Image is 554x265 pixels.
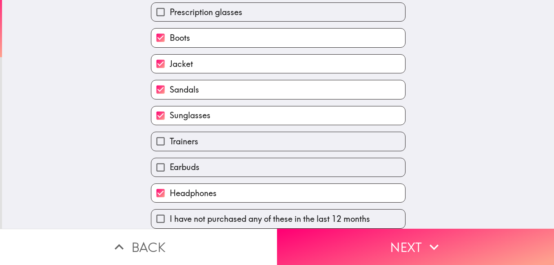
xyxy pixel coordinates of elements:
button: Earbuds [151,158,405,177]
button: Sandals [151,80,405,99]
button: Headphones [151,184,405,202]
span: Trainers [170,136,198,147]
span: Earbuds [170,161,199,173]
button: Sunglasses [151,106,405,125]
span: Headphones [170,188,217,199]
button: I have not purchased any of these in the last 12 months [151,210,405,228]
button: Jacket [151,55,405,73]
button: Trainers [151,132,405,150]
span: Sandals [170,84,199,95]
button: Boots [151,29,405,47]
span: Boots [170,32,190,44]
span: I have not purchased any of these in the last 12 months [170,213,370,225]
span: Sunglasses [170,110,211,121]
span: Jacket [170,58,193,70]
button: Next [277,229,554,265]
button: Prescription glasses [151,3,405,21]
span: Prescription glasses [170,7,242,18]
